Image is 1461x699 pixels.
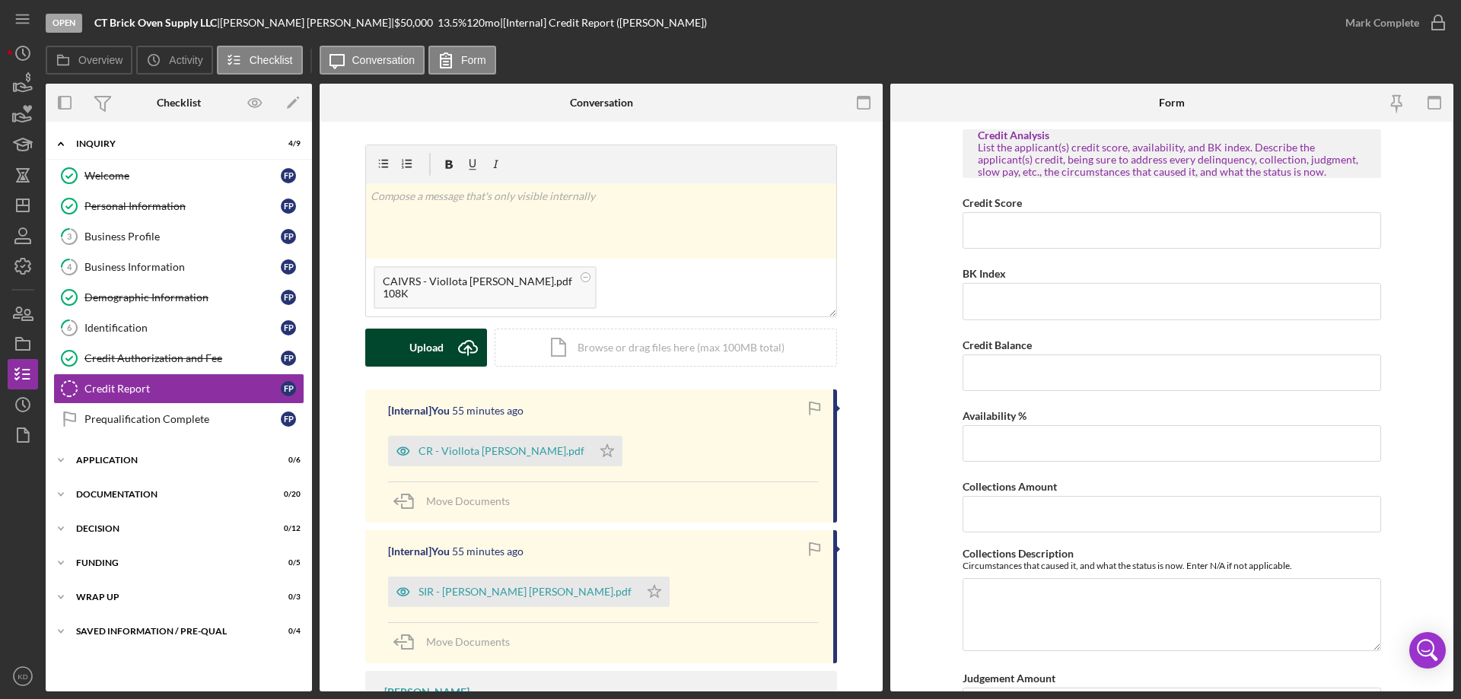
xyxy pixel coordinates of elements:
div: Welcome [84,170,281,182]
div: Personal Information [84,200,281,212]
div: F P [281,381,296,396]
div: F P [281,351,296,366]
div: Business Information [84,261,281,273]
div: F P [281,199,296,214]
label: BK Index [963,267,1006,280]
span: $50,000 [394,16,433,29]
button: CR - Viollota [PERSON_NAME].pdf [388,436,622,466]
button: KD [8,661,38,691]
div: 13.5 % [438,17,466,29]
div: F P [281,259,296,275]
div: 120 mo [466,17,500,29]
div: F P [281,229,296,244]
div: Form [1159,97,1185,109]
button: Conversation [320,46,425,75]
div: Conversation [570,97,633,109]
div: Funding [76,558,263,567]
label: Overview [78,54,123,66]
button: Move Documents [388,623,525,661]
div: F P [281,320,296,335]
div: | [Internal] Credit Report ([PERSON_NAME]) [500,17,707,29]
div: [PERSON_NAME] [384,686,469,698]
text: KD [18,672,27,681]
div: Decision [76,524,263,533]
a: WelcomeFP [53,160,304,191]
div: 0 / 4 [273,627,301,636]
div: Open Intercom Messenger [1409,632,1446,669]
div: SIR - [PERSON_NAME] [PERSON_NAME].pdf [419,586,632,598]
tspan: 6 [67,322,72,332]
button: SIR - [PERSON_NAME] [PERSON_NAME].pdf [388,577,670,607]
div: F P [281,168,296,183]
a: Credit Authorization and FeeFP [53,343,304,373]
div: [Internal] You [388,405,450,417]
label: Collections Amount [963,480,1057,493]
div: Upload [409,329,444,367]
div: CAIVRS - Viollota [PERSON_NAME].pdf [383,275,572,288]
div: Business Profile [84,230,281,243]
div: Application [76,456,263,465]
button: Mark Complete [1330,8,1453,38]
div: Open [46,14,82,33]
div: Identification [84,322,281,334]
span: Move Documents [426,494,510,507]
div: Demographic Information [84,291,281,303]
time: 2025-09-04 10:45 [452,405,524,417]
button: Activity [136,46,212,75]
button: Overview [46,46,132,75]
label: Conversation [352,54,415,66]
div: Documentation [76,490,263,499]
a: Credit ReportFP [53,373,304,404]
div: Mark Complete [1345,8,1419,38]
div: List the applicant(s) credit score, availability, and BK index. Describe the applicant(s) credit,... [978,141,1366,178]
div: 0 / 6 [273,456,301,465]
div: Wrap up [76,593,263,602]
div: [Internal] You [388,545,450,558]
div: 0 / 3 [273,593,301,602]
tspan: 3 [67,231,72,241]
div: Credit Report [84,383,281,395]
label: Form [461,54,486,66]
button: Checklist [217,46,303,75]
div: F P [281,411,296,427]
div: 0 / 5 [273,558,301,567]
div: 4 / 9 [273,139,301,148]
a: Prequalification CompleteFP [53,404,304,434]
div: Credit Analysis [978,129,1366,141]
a: Demographic InformationFP [53,282,304,313]
label: Credit Score [963,196,1022,209]
span: Move Documents [426,635,510,648]
div: Inquiry [76,139,263,148]
label: Checklist [250,54,293,66]
a: 4Business InformationFP [53,252,304,282]
a: 3Business ProfileFP [53,221,304,252]
label: Activity [169,54,202,66]
button: Upload [365,329,487,367]
label: Judgement Amount [963,672,1055,685]
label: Collections Description [963,547,1074,560]
div: Saved Information / Pre-Qual [76,627,263,636]
label: Credit Balance [963,338,1032,351]
button: Move Documents [388,482,525,520]
div: | [94,17,220,29]
div: [PERSON_NAME] [PERSON_NAME] | [220,17,394,29]
div: CR - Viollota [PERSON_NAME].pdf [419,445,584,457]
label: Availability % [963,409,1027,422]
time: 2025-09-04 10:45 [452,545,524,558]
div: Prequalification Complete [84,413,281,425]
tspan: 4 [67,262,72,272]
div: Checklist [157,97,201,109]
div: F P [281,290,296,305]
b: CT Brick Oven Supply LLC [94,16,217,29]
div: Circumstances that caused it, and what the status is now. Enter N/A if not applicable. [963,560,1381,571]
div: 108K [383,288,572,300]
button: Form [428,46,496,75]
a: Personal InformationFP [53,191,304,221]
div: Credit Authorization and Fee [84,352,281,364]
div: 0 / 12 [273,524,301,533]
a: 6IdentificationFP [53,313,304,343]
div: 0 / 20 [273,490,301,499]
